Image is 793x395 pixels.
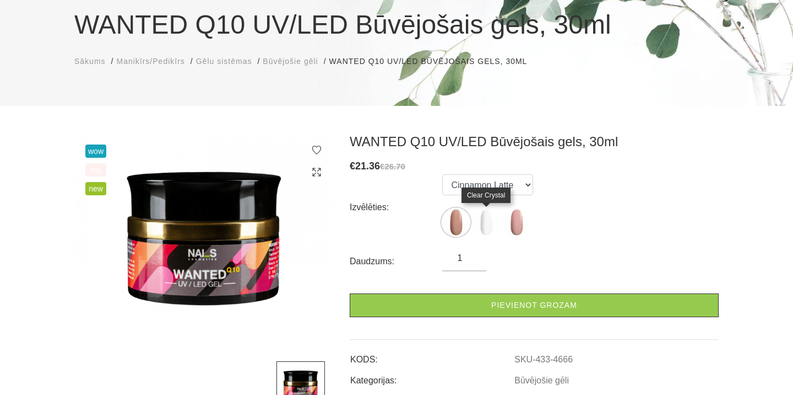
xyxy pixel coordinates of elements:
a: Būvējošie gēli [263,56,318,67]
a: Pievienot grozam [350,293,719,317]
a: Gēlu sistēmas [196,56,252,67]
div: Izvēlēties: [350,199,442,216]
h3: WANTED Q10 UV/LED Būvējošais gels, 30ml [350,134,719,150]
span: € [350,161,355,172]
span: Gēlu sistēmas [196,57,252,66]
img: ... [442,209,470,236]
span: top [85,163,106,177]
span: new [85,182,106,195]
a: Sākums [74,56,106,67]
s: €26.70 [380,162,405,171]
li: WANTED Q10 UV/LED Būvējošais gels, 30ml [329,56,539,67]
a: SKU-433-4666 [514,355,573,365]
span: Manikīrs/Pedikīrs [116,57,184,66]
div: Daudzums: [350,253,442,270]
span: Sākums [74,57,106,66]
a: Manikīrs/Pedikīrs [116,56,184,67]
span: Būvējošie gēli [263,57,318,66]
span: 21.36 [355,161,380,172]
img: ... [74,134,333,345]
span: wow [85,145,106,158]
h1: WANTED Q10 UV/LED Būvējošais gels, 30ml [74,5,719,45]
img: ... [472,209,500,236]
img: ... [503,209,530,236]
td: Kategorijas: [350,366,514,387]
a: Būvējošie gēli [514,376,569,386]
td: KODS: [350,345,514,366]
